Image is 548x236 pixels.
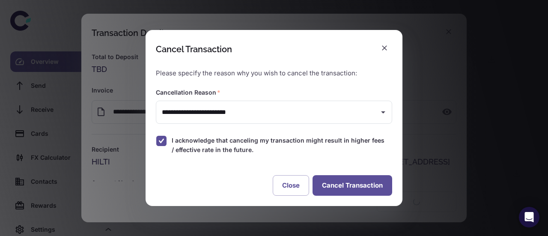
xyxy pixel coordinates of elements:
button: Close [273,175,309,196]
label: Cancellation Reason [156,88,220,97]
span: I acknowledge that canceling my transaction might result in higher fees / effective rate in the f... [172,136,385,155]
div: Cancel Transaction [156,44,232,54]
button: Open [377,106,389,118]
button: Cancel Transaction [313,175,392,196]
p: Please specify the reason why you wish to cancel the transaction: [156,69,392,78]
div: Open Intercom Messenger [519,207,539,227]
